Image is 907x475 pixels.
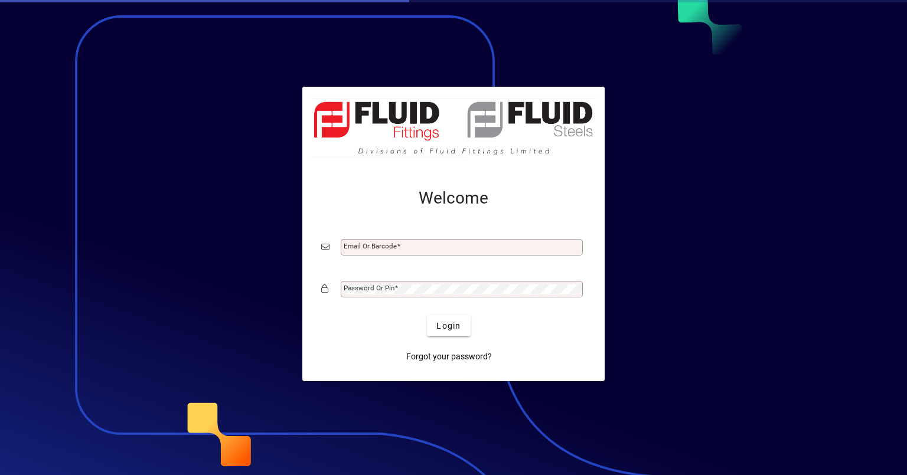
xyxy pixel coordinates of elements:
[321,188,586,208] h2: Welcome
[406,350,492,363] span: Forgot your password?
[344,284,394,292] mat-label: Password or Pin
[436,320,461,332] span: Login
[427,315,470,336] button: Login
[344,242,397,250] mat-label: Email or Barcode
[402,346,497,367] a: Forgot your password?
